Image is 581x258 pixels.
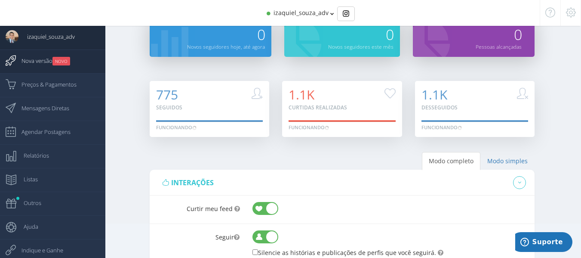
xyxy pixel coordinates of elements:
div: Funcionando [289,124,329,131]
small: Pessoas alcançadas [476,43,522,50]
span: Mensagens Diretas [13,97,69,119]
small: Seguidos [156,104,182,111]
span: izaquiel_souza_adv [274,9,329,17]
img: loader.gif [458,126,462,130]
span: 0 [386,25,393,44]
span: Ajuda [15,216,38,237]
a: Modo completo [422,152,480,170]
img: User Image [6,30,18,43]
span: Curtir meu feed [187,205,233,213]
a: Modo simples [480,152,535,170]
img: Instagram_simple_icon.svg [343,10,349,17]
span: 0 [514,25,522,44]
iframe: Abre um widget para que você possa encontrar mais informações [515,232,572,254]
span: Relatórios [15,145,49,166]
small: NOVO [52,57,70,65]
div: Funcionando [421,124,462,131]
label: Silencie as histórias e publicações de perfis que você seguirá. [252,248,436,257]
span: Outros [15,192,41,214]
span: 0 [257,25,265,44]
small: Novos seguidores hoje, até agora [187,43,265,50]
img: loader.gif [325,126,329,130]
small: Desseguidos [421,104,458,111]
span: Agendar Postagens [13,121,71,143]
span: Nova versão [13,50,70,71]
span: 1.1K [289,86,314,103]
span: Preços & Pagamentos [13,74,77,95]
span: interações [171,178,214,187]
small: Curtidas realizadas [289,104,347,111]
span: 1.1K [421,86,447,103]
span: 775 [156,86,178,103]
div: Basic example [337,6,355,21]
img: loader.gif [192,126,197,130]
input: Silencie as histórias e publicações de perfis que você seguirá. [252,249,258,255]
small: Novos seguidores este mês [328,43,393,50]
span: Listas [15,168,38,190]
div: Funcionando [156,124,197,131]
label: Seguir [150,224,246,242]
span: izaquiel_souza_adv [18,26,75,47]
